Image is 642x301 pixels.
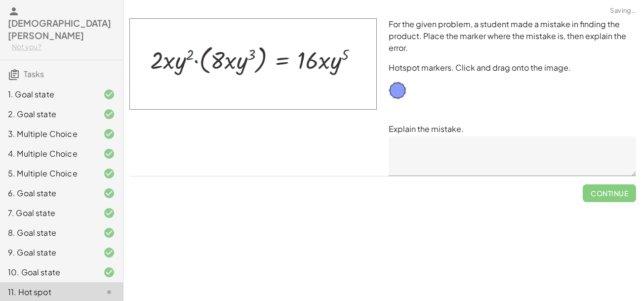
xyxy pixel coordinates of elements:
span: Tasks [24,69,44,79]
div: 2. Goal state [8,108,87,120]
i: Task finished and correct. [103,266,115,278]
span: [DEMOGRAPHIC_DATA][PERSON_NAME] [8,17,111,41]
i: Task finished and correct. [103,247,115,258]
p: Hotspot markers. Click and drag onto the image. [389,62,636,74]
div: 8. Goal state [8,227,87,239]
i: Task not started. [103,286,115,298]
i: Task finished and correct. [103,108,115,120]
div: 4. Multiple Choice [8,148,87,160]
i: Task finished and correct. [103,88,115,100]
p: For the given problem, a student made a mistake in finding the product. Place the marker where th... [389,18,636,54]
i: Task finished and correct. [103,207,115,219]
p: Explain the mistake. [389,123,636,135]
div: 6. Goal state [8,187,87,199]
div: 10. Goal state [8,266,87,278]
div: 11. Hot spot [8,286,87,298]
i: Task finished and correct. [103,128,115,140]
div: 7. Goal state [8,207,87,219]
div: 3. Multiple Choice [8,128,87,140]
img: b42f739e0bd79d23067a90d0ea4ccfd2288159baac1bcee117f9be6b6edde5c4.png [129,18,377,110]
i: Task finished and correct. [103,168,115,179]
i: Task finished and correct. [103,187,115,199]
div: 9. Goal state [8,247,87,258]
div: Not you? [12,42,115,52]
i: Task finished and correct. [103,227,115,239]
span: Saving… [610,6,636,16]
i: Task finished and correct. [103,148,115,160]
div: 1. Goal state [8,88,87,100]
div: 5. Multiple Choice [8,168,87,179]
